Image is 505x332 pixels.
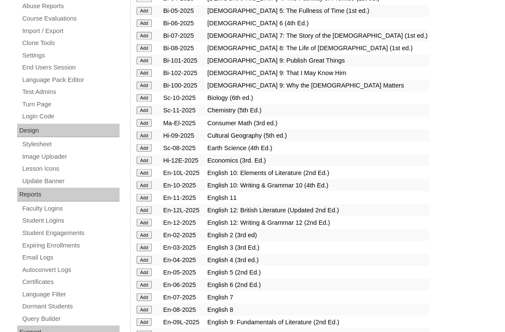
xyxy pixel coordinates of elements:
td: Sc-10-2025 [162,92,206,104]
td: Sc-11-2025 [162,104,206,116]
input: Add [137,305,152,313]
a: Import / Export [21,26,120,36]
input: Add [137,206,152,214]
td: Hi-12E-2025 [162,154,206,166]
td: English 10: Elements of Literature (2nd Ed.) [206,166,429,178]
td: Earth Science (4th Ed.) [206,142,429,154]
a: Image Uploader [21,151,120,162]
input: Add [137,268,152,276]
td: Bi-07-2025 [162,30,206,42]
td: Bi-101-2025 [162,54,206,66]
a: Login Code [21,111,120,122]
input: Add [137,106,152,114]
input: Add [137,94,152,102]
td: English 7 [206,291,429,303]
td: English 9: Fundamentals of Literature (2nd Ed.) [206,316,429,328]
input: Add [137,131,152,139]
input: Add [137,256,152,263]
input: Add [137,81,152,89]
td: En-12L-2025 [162,204,206,216]
a: Certificates [21,276,120,287]
td: English 8 [206,303,429,315]
td: En-09L-2025 [162,316,206,328]
a: Clone Tools [21,38,120,48]
td: [DEMOGRAPHIC_DATA] 9: Publish Great Things [206,54,429,66]
td: Chemistry (5th Ed.) [206,104,429,116]
td: Bi-08-2025 [162,42,206,54]
input: Add [137,193,152,201]
td: [DEMOGRAPHIC_DATA] 6 (4th Ed.) [206,17,429,29]
input: Add [137,181,152,189]
input: Add [137,156,152,164]
td: Hi-09-2025 [162,129,206,141]
td: En-12-2025 [162,216,206,228]
input: Add [137,281,152,288]
a: Turn Page [21,99,120,110]
td: En-07-2025 [162,291,206,303]
td: En-10L-2025 [162,166,206,178]
input: Add [137,19,152,27]
a: Student Logins [21,215,120,226]
td: Bi-06-2025 [162,17,206,29]
td: En-02-2025 [162,229,206,241]
td: En-05-2025 [162,266,206,278]
td: Ma-El-2025 [162,117,206,129]
td: Economics (3rd. Ed.) [206,154,429,166]
a: Autoconvert Logs [21,264,120,275]
td: En-03-2025 [162,241,206,253]
div: Design [17,124,120,137]
input: Add [137,119,152,127]
input: Add [137,169,152,176]
a: Stylesheet [21,139,120,149]
td: [DEMOGRAPHIC_DATA] 8: The Life of [DEMOGRAPHIC_DATA] (1st ed.) [206,42,429,54]
td: English 2 (3rd ed) [206,229,429,241]
td: English 5 (2nd Ed.) [206,266,429,278]
td: English 4 (3rd ed.) [206,254,429,266]
a: Faculty Logins [21,203,120,214]
td: [DEMOGRAPHIC_DATA] 7: The Story of the [DEMOGRAPHIC_DATA] (1st ed.) [206,30,429,42]
a: End Users Session [21,62,120,73]
input: Add [137,144,152,151]
td: [DEMOGRAPHIC_DATA] 5: The Fullness of Time (1st ed.) [206,5,429,17]
input: Add [137,231,152,238]
input: Add [137,293,152,301]
input: Add [137,32,152,39]
td: [DEMOGRAPHIC_DATA] 9: That I May Know Him [206,67,429,79]
td: En-04-2025 [162,254,206,266]
input: Add [137,243,152,251]
input: Add [137,7,152,15]
div: Reports [17,187,120,201]
a: Expiring Enrollments [21,240,120,251]
a: Settings [21,50,120,61]
td: Biology (6th ed.) [206,92,429,104]
a: Language Pack Editor [21,75,120,85]
td: En-10-2025 [162,179,206,191]
td: En-08-2025 [162,303,206,315]
td: [DEMOGRAPHIC_DATA] 9: Why the [DEMOGRAPHIC_DATA] Matters [206,79,429,91]
td: Bi-100-2025 [162,79,206,91]
td: English 3 (3rd Ed.) [206,241,429,253]
input: Add [137,69,152,77]
td: Bi-102-2025 [162,67,206,79]
a: Update Banner [21,175,120,186]
a: Abuse Reports [21,1,120,12]
a: Dormant Students [21,301,120,311]
input: Add [137,57,152,64]
td: English 6 (2nd Ed.) [206,278,429,290]
a: Course Evaluations [21,13,120,24]
td: Consumer Math (3rd ed.) [206,117,429,129]
a: Lesson Icons [21,163,120,174]
td: English 11 [206,191,429,203]
td: Cultural Geography (5th ed.) [206,129,429,141]
a: Query Builder [21,313,120,324]
td: English 12: Writing & Grammar 12 (2nd Ed.) [206,216,429,228]
td: En-06-2025 [162,278,206,290]
a: Language Filter [21,289,120,299]
a: Test Admins [21,87,120,97]
td: Bi-05-2025 [162,5,206,17]
a: Student Engagements [21,227,120,238]
input: Add [137,318,152,326]
input: Add [137,44,152,52]
td: En-11-2025 [162,191,206,203]
td: English 12: British Literature (Updated 2nd Ed.) [206,204,429,216]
